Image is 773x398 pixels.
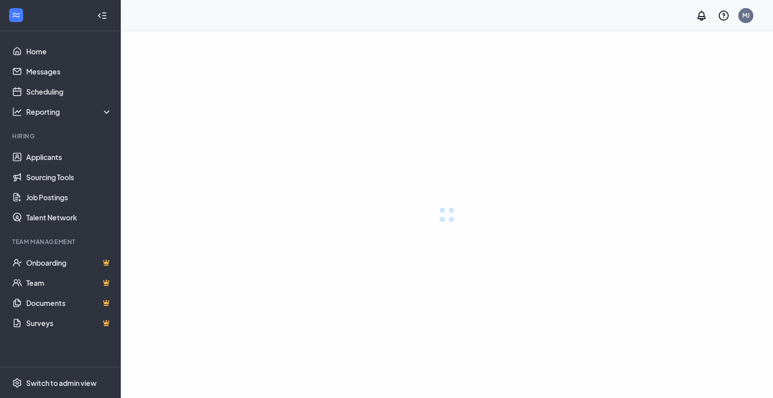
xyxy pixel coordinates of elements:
a: Sourcing Tools [26,167,112,187]
svg: WorkstreamLogo [11,10,21,20]
svg: Collapse [97,11,107,21]
a: SurveysCrown [26,313,112,333]
div: Reporting [26,107,113,117]
a: Applicants [26,147,112,167]
svg: QuestionInfo [718,10,730,22]
div: Team Management [12,237,110,246]
a: OnboardingCrown [26,253,112,273]
svg: Notifications [695,10,708,22]
a: Messages [26,61,112,82]
a: Home [26,41,112,61]
a: DocumentsCrown [26,293,112,313]
svg: Analysis [12,107,22,117]
div: Switch to admin view [26,378,97,388]
svg: Settings [12,378,22,388]
a: TeamCrown [26,273,112,293]
a: Scheduling [26,82,112,102]
a: Job Postings [26,187,112,207]
a: Talent Network [26,207,112,227]
div: MJ [742,11,750,20]
div: Hiring [12,132,110,140]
